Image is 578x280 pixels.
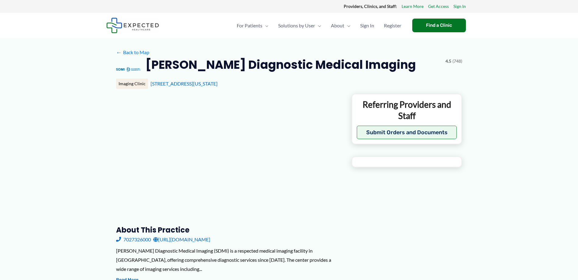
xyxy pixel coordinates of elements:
[232,15,273,36] a: For PatientsMenu Toggle
[331,15,344,36] span: About
[145,57,416,72] h2: [PERSON_NAME] Diagnostic Medical Imaging
[116,48,149,57] a: ←Back to Map
[452,57,462,65] span: (748)
[428,2,449,10] a: Get Access
[357,126,457,139] button: Submit Orders and Documents
[278,15,315,36] span: Solutions by User
[116,246,342,273] div: [PERSON_NAME] Diagnostic Medical Imaging (SDMI) is a respected medical imaging facility in [GEOGR...
[344,4,397,9] strong: Providers, Clinics, and Staff:
[116,49,122,55] span: ←
[360,15,374,36] span: Sign In
[116,235,151,244] a: 7027326000
[355,15,379,36] a: Sign In
[412,19,466,32] a: Find a Clinic
[402,2,424,10] a: Learn More
[453,2,466,10] a: Sign In
[116,79,148,89] div: Imaging Clinic
[232,15,406,36] nav: Primary Site Navigation
[445,57,451,65] span: 4.5
[106,18,159,33] img: Expected Healthcare Logo - side, dark font, small
[153,235,210,244] a: [URL][DOMAIN_NAME]
[344,15,350,36] span: Menu Toggle
[262,15,268,36] span: Menu Toggle
[315,15,321,36] span: Menu Toggle
[384,15,401,36] span: Register
[379,15,406,36] a: Register
[357,99,457,121] p: Referring Providers and Staff
[237,15,262,36] span: For Patients
[273,15,326,36] a: Solutions by UserMenu Toggle
[151,81,218,86] a: [STREET_ADDRESS][US_STATE]
[326,15,355,36] a: AboutMenu Toggle
[116,225,342,235] h3: About this practice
